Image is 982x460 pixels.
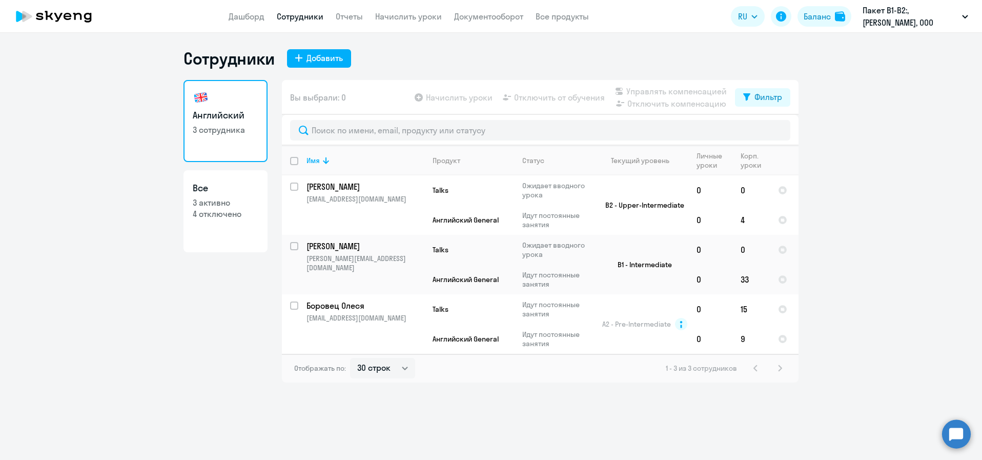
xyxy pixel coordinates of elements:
[433,245,448,254] span: Talks
[688,205,732,235] td: 0
[193,109,258,122] h3: Английский
[522,330,592,348] p: Идут постоянные занятия
[804,10,831,23] div: Баланс
[797,6,851,27] button: Балансbalance
[183,48,275,69] h1: Сотрудники
[433,215,499,225] span: Английский General
[375,11,442,22] a: Начислить уроки
[306,156,424,165] div: Имя
[611,156,669,165] div: Текущий уровень
[306,300,424,311] a: Боровец Олеся
[731,6,765,27] button: RU
[454,11,523,22] a: Документооборот
[593,175,688,235] td: B2 - Upper-Intermediate
[741,151,769,170] div: Корп. уроки
[857,4,973,29] button: Пакет B1-B2:, [PERSON_NAME], ООО
[732,294,770,324] td: 15
[732,324,770,354] td: 9
[306,194,424,204] p: [EMAIL_ADDRESS][DOMAIN_NAME]
[835,11,845,22] img: balance
[522,156,544,165] div: Статус
[602,319,671,329] span: A2 - Pre-Intermediate
[522,211,592,229] p: Идут постоянные занятия
[306,254,424,272] p: [PERSON_NAME][EMAIL_ADDRESS][DOMAIN_NAME]
[294,364,346,373] span: Отображать по:
[732,205,770,235] td: 4
[735,88,790,107] button: Фильтр
[536,11,589,22] a: Все продукты
[306,156,320,165] div: Имя
[433,156,460,165] div: Продукт
[688,235,732,265] td: 0
[522,270,592,289] p: Идут постоянные занятия
[433,334,499,344] span: Английский General
[193,197,258,208] p: 3 активно
[306,313,424,323] p: [EMAIL_ADDRESS][DOMAIN_NAME]
[754,91,782,103] div: Фильтр
[290,120,790,141] input: Поиск по имени, email, продукту или статусу
[229,11,264,22] a: Дашборд
[306,181,422,192] p: [PERSON_NAME]
[287,49,351,68] button: Добавить
[688,294,732,324] td: 0
[193,89,209,106] img: english
[522,300,592,318] p: Идут постоянные занятия
[183,80,268,162] a: Английский3 сотрудника
[277,11,323,22] a: Сотрудники
[863,4,958,29] p: Пакет B1-B2:, [PERSON_NAME], ООО
[732,235,770,265] td: 0
[193,124,258,135] p: 3 сотрудника
[433,186,448,195] span: Talks
[688,324,732,354] td: 0
[738,10,747,23] span: RU
[522,241,592,259] p: Ожидает вводного урока
[306,52,343,64] div: Добавить
[193,182,258,195] h3: Все
[290,91,346,104] span: Вы выбрали: 0
[336,11,363,22] a: Отчеты
[433,305,448,314] span: Talks
[306,241,422,252] p: [PERSON_NAME]
[193,208,258,219] p: 4 отключено
[688,265,732,294] td: 0
[601,156,688,165] div: Текущий уровень
[306,181,424,192] a: [PERSON_NAME]
[688,175,732,205] td: 0
[732,265,770,294] td: 33
[306,241,424,252] a: [PERSON_NAME]
[593,235,688,294] td: B1 - Intermediate
[732,175,770,205] td: 0
[433,275,499,284] span: Английский General
[697,151,732,170] div: Личные уроки
[183,170,268,252] a: Все3 активно4 отключено
[522,181,592,199] p: Ожидает вводного урока
[306,300,422,311] p: Боровец Олеся
[666,364,737,373] span: 1 - 3 из 3 сотрудников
